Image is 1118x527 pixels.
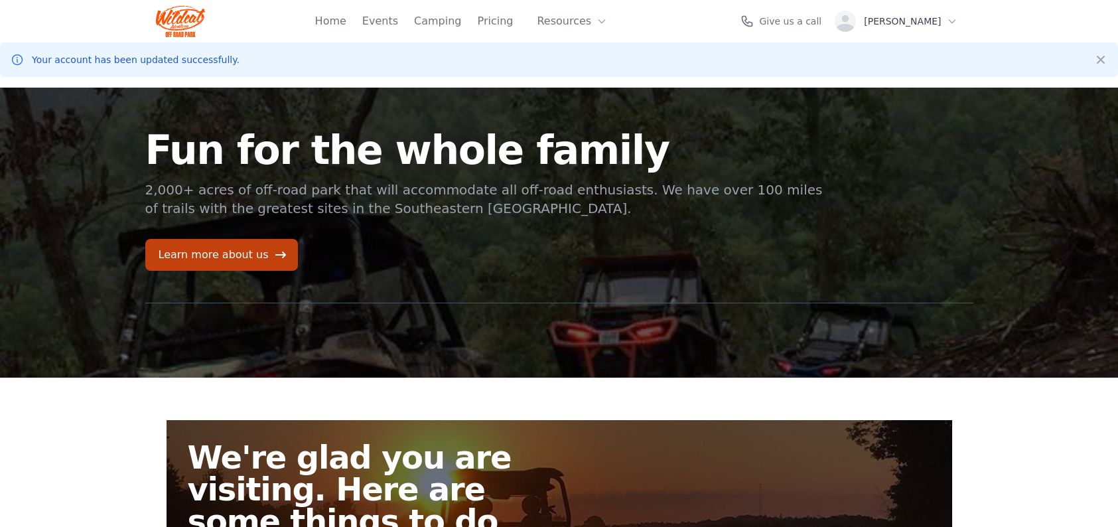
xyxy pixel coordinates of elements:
p: 2,000+ acres of off-road park that will accommodate all off-road enthusiasts. We have over 100 mi... [145,181,825,218]
a: Learn more about us [145,239,298,271]
p: Your account has been updated successfully. [32,53,240,66]
button: Resources [529,8,615,35]
a: Pricing [478,13,514,29]
span: Give us a call [759,15,821,28]
a: Events [362,13,398,29]
h1: Fun for the whole family [145,130,825,170]
a: Camping [414,13,461,29]
span: [PERSON_NAME] [864,15,941,28]
a: Give us a call [740,15,821,28]
a: Home [315,13,346,29]
button: [PERSON_NAME] [829,5,962,37]
img: Wildcat Logo [156,5,206,37]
